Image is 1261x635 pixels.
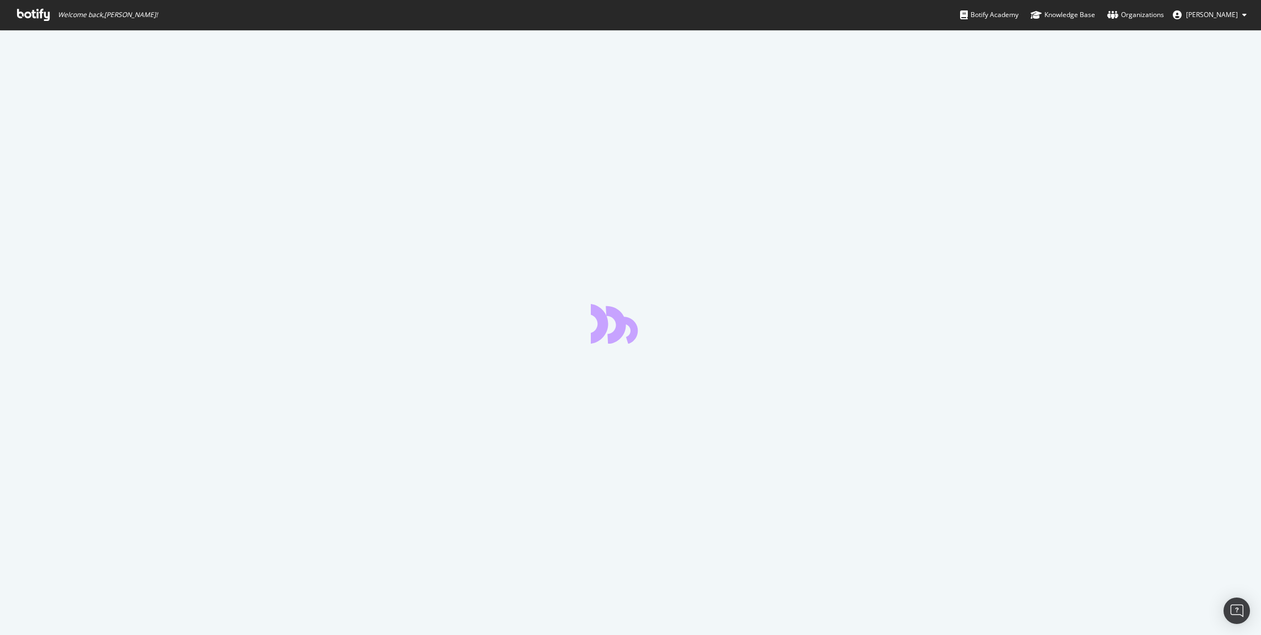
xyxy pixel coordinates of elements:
[960,9,1018,20] div: Botify Academy
[1186,10,1238,19] span: Tim Manalo
[1031,9,1095,20] div: Knowledge Base
[1107,9,1164,20] div: Organizations
[58,10,158,19] span: Welcome back, [PERSON_NAME] !
[591,304,670,344] div: animation
[1224,598,1250,624] div: Open Intercom Messenger
[1164,6,1255,24] button: [PERSON_NAME]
